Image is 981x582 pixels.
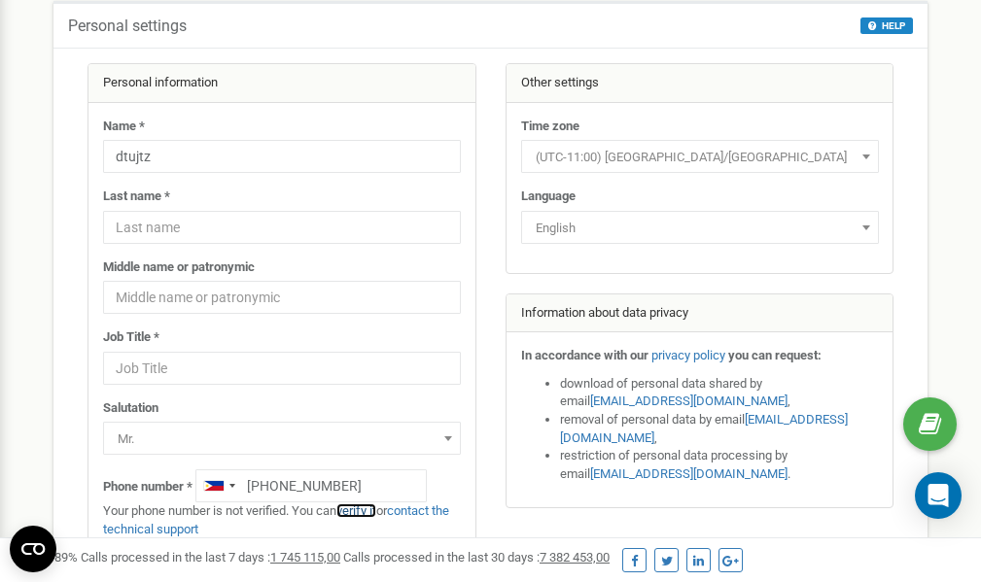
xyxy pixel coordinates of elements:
[68,17,187,35] h5: Personal settings
[103,140,461,173] input: Name
[195,469,427,502] input: +1-800-555-55-55
[103,503,449,536] a: contact the technical support
[728,348,822,362] strong: you can request:
[270,550,340,565] u: 1 745 115,00
[560,412,848,445] a: [EMAIL_ADDRESS][DOMAIN_NAME]
[103,352,461,385] input: Job Title
[860,17,913,34] button: HELP
[528,144,872,171] span: (UTC-11:00) Pacific/Midway
[110,426,454,453] span: Mr.
[103,399,158,418] label: Salutation
[343,550,610,565] span: Calls processed in the last 30 days :
[196,470,241,501] div: Telephone country code
[521,348,648,362] strong: In accordance with our
[10,526,56,572] button: Open CMP widget
[560,375,879,411] li: download of personal data shared by email ,
[103,258,255,277] label: Middle name or patronymic
[81,550,340,565] span: Calls processed in the last 7 days :
[507,64,893,103] div: Other settings
[103,478,193,496] label: Phone number *
[103,211,461,244] input: Last name
[590,466,788,481] a: [EMAIL_ADDRESS][DOMAIN_NAME]
[88,64,475,103] div: Personal information
[521,188,576,206] label: Language
[507,294,893,333] div: Information about data privacy
[103,118,145,136] label: Name *
[528,215,872,242] span: English
[103,281,461,314] input: Middle name or patronymic
[651,348,725,362] a: privacy policy
[590,394,788,408] a: [EMAIL_ADDRESS][DOMAIN_NAME]
[336,503,376,518] a: verify it
[521,140,879,173] span: (UTC-11:00) Pacific/Midway
[103,502,461,538] p: Your phone number is not verified. You can or
[103,328,159,347] label: Job Title *
[521,211,879,244] span: English
[915,472,962,519] div: Open Intercom Messenger
[560,411,879,447] li: removal of personal data by email ,
[560,447,879,483] li: restriction of personal data processing by email .
[103,188,170,206] label: Last name *
[521,118,579,136] label: Time zone
[103,422,461,455] span: Mr.
[540,550,610,565] u: 7 382 453,00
